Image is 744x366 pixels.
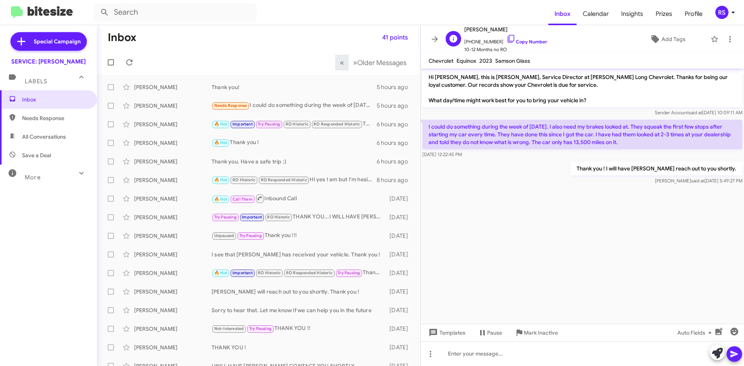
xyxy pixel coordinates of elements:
div: [DATE] [386,306,414,314]
div: I see that [PERSON_NAME] has received your vehicle. Thank you ! [212,251,386,258]
div: THANK YOU !! [212,324,386,333]
span: All Conversations [22,133,66,141]
span: [PERSON_NAME] [464,25,547,34]
span: More [25,174,41,181]
div: [PERSON_NAME] [134,158,212,165]
div: Hi yes I am but I'm hesitant to take it back to you guys. My car now leaks oil in my garage. I wa... [212,175,377,184]
span: [PHONE_NUMBER] [464,34,547,46]
div: [DATE] [386,232,414,240]
div: [DATE] [386,288,414,296]
span: Auto Fields [677,326,715,340]
a: Inbox [548,3,577,25]
div: [DATE] [386,213,414,221]
div: Thank you ! [212,138,377,147]
div: 8 hours ago [377,176,414,184]
nav: Page navigation example [336,55,411,70]
span: [PERSON_NAME] [DATE] 5:49:27 PM [655,178,742,184]
span: Chevrolet [429,57,453,64]
h1: Inbox [108,31,136,44]
span: 41 points [382,31,408,45]
span: Save a Deal [22,151,51,159]
span: Special Campaign [34,38,81,45]
div: 6 hours ago [377,158,414,165]
div: [PERSON_NAME] [134,232,212,240]
div: [PERSON_NAME] [134,120,212,128]
span: 🔥 Hot [214,140,227,145]
div: THANK YOU ! [212,344,386,351]
span: Unpaused [214,233,234,238]
div: [PERSON_NAME] [134,176,212,184]
button: Auto Fields [671,326,721,340]
span: Labels [25,78,47,85]
p: Thank you ! I will have [PERSON_NAME] reach out to you shortly. [570,162,742,175]
div: [PERSON_NAME] [134,344,212,351]
a: Calendar [577,3,615,25]
span: Try Pausing [258,122,280,127]
div: Thank you. Let us know if we can help. [212,268,386,277]
div: [PERSON_NAME] [134,325,212,333]
div: [DATE] [386,344,414,351]
div: SERVICE: [PERSON_NAME] [11,58,86,65]
a: Prizes [649,3,679,25]
span: RO Responded Historic [261,177,307,182]
span: RO Historic [286,122,308,127]
span: Try Pausing [249,326,272,331]
span: Needs Response [214,103,247,108]
a: Special Campaign [10,32,87,51]
div: [PERSON_NAME] [134,139,212,147]
div: [DATE] [386,269,414,277]
span: RO Historic [267,215,290,220]
span: 🔥 Hot [214,197,227,202]
span: RO Responded Historic [313,122,360,127]
button: Add Tags [627,32,707,46]
span: [DATE] 12:22:45 PM [422,151,462,157]
button: Previous [335,55,349,70]
div: [PERSON_NAME] will reach out to you shortly. Thank you ! [212,288,386,296]
div: Thank you! [212,83,377,91]
span: « [340,58,344,67]
div: [PERSON_NAME] [134,102,212,110]
span: RO Historic [258,270,281,275]
div: [PERSON_NAME] [134,288,212,296]
span: RO Responded Historic [286,270,332,275]
button: Templates [421,326,472,340]
span: Insights [615,3,649,25]
span: Inbox [22,96,88,103]
span: 🔥 Hot [214,122,227,127]
a: Profile [679,3,709,25]
span: said at [691,178,704,184]
div: Thank you! [212,120,377,129]
div: [DATE] [386,325,414,333]
div: 6 hours ago [377,120,414,128]
a: Copy Number [506,39,547,45]
span: Try Pausing [214,215,237,220]
div: [PERSON_NAME] [134,195,212,203]
div: [PERSON_NAME] [134,213,212,221]
button: 41 points [376,31,414,45]
span: Older Messages [357,58,406,67]
div: Sorry to hear that. Let me know if we can help you in the future [212,306,386,314]
div: THANK YOU...I WILL HAVE [PERSON_NAME] REACH OUT TO YOU [212,213,386,222]
p: I could do something during the week of [DATE]. I also need my brakes looked at. They squeak the ... [422,120,742,149]
div: [DATE] [386,195,414,203]
span: Important [242,215,262,220]
span: Mark Inactive [524,326,558,340]
div: 5 hours ago [377,83,414,91]
div: [PERSON_NAME] [134,83,212,91]
div: RS [715,6,728,19]
span: Call Them [232,197,253,202]
span: 10-12 Months no RO [464,46,547,53]
span: Pause [487,326,502,340]
p: Hi [PERSON_NAME], this is [PERSON_NAME], Service Director at [PERSON_NAME] Long Chevrolet. Thanks... [422,70,742,107]
span: 2023 [479,57,492,64]
span: Try Pausing [338,270,360,275]
div: I could do something during the week of [DATE]. I also need my brakes looked at. They squeak the ... [212,101,377,110]
div: [PERSON_NAME] [134,269,212,277]
div: Thank you. Have a safe trip :) [212,158,377,165]
span: 🔥 Hot [214,177,227,182]
span: said at [689,110,702,115]
span: RO Historic [232,177,255,182]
